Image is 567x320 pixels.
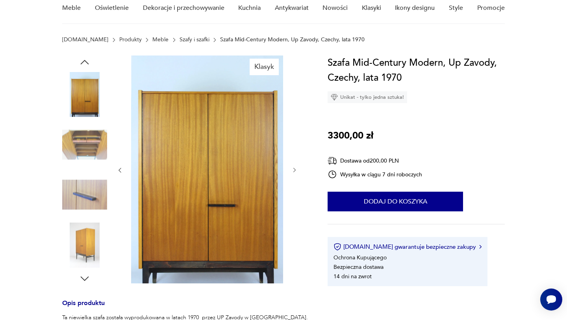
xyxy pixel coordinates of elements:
a: Produkty [119,37,142,43]
p: 3300,00 zł [328,128,373,143]
img: Ikona dostawy [328,156,337,166]
img: Ikona certyfikatu [334,243,341,251]
li: Bezpieczna dostawa [334,263,384,271]
button: [DOMAIN_NAME] gwarantuje bezpieczne zakupy [334,243,481,251]
a: [DOMAIN_NAME] [62,37,108,43]
img: Zdjęcie produktu Szafa Mid-Century Modern, Up Zavody, Czechy, lata 1970 [62,72,107,117]
li: Ochrona Kupującego [334,254,387,261]
h1: Szafa Mid-Century Modern, Up Zavody, Czechy, lata 1970 [328,55,504,85]
div: Wysyłka w ciągu 7 dni roboczych [328,170,422,179]
div: Klasyk [250,59,279,75]
li: 14 dni na zwrot [334,273,372,280]
img: Zdjęcie produktu Szafa Mid-Century Modern, Up Zavody, Czechy, lata 1970 [62,172,107,217]
img: Ikona diamentu [331,94,338,101]
img: Zdjęcie produktu Szafa Mid-Century Modern, Up Zavody, Czechy, lata 1970 [131,55,283,283]
img: Zdjęcie produktu Szafa Mid-Century Modern, Up Zavody, Czechy, lata 1970 [62,122,107,167]
a: Szafy i szafki [180,37,209,43]
p: Szafa Mid-Century Modern, Up Zavody, Czechy, lata 1970 [220,37,365,43]
h3: Opis produktu [62,301,309,314]
button: Dodaj do koszyka [328,192,463,211]
img: Ikona strzałki w prawo [479,245,482,249]
div: Dostawa od 200,00 PLN [328,156,422,166]
div: Unikat - tylko jedna sztuka! [328,91,407,103]
iframe: Smartsupp widget button [540,289,562,311]
a: Meble [152,37,169,43]
img: Zdjęcie produktu Szafa Mid-Century Modern, Up Zavody, Czechy, lata 1970 [62,222,107,267]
